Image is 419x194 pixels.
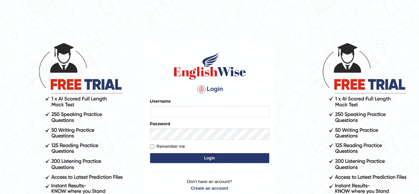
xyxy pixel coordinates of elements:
[150,84,269,95] h4: Login
[150,121,170,127] label: Password
[150,153,269,163] button: Login
[150,98,171,104] label: Username
[150,185,269,191] a: Create an account
[150,145,154,149] input: Remember me
[172,51,247,81] img: Logo of English Wise sign in for intelligent practice with AI
[150,143,185,150] label: Remember me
